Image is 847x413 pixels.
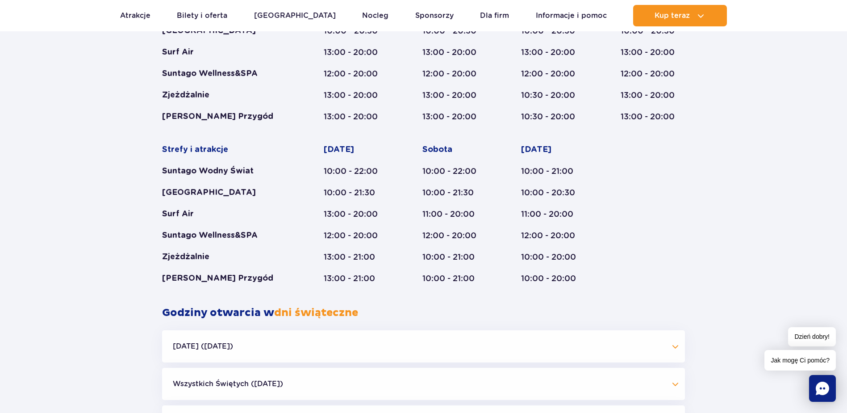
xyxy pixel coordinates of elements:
div: 12:00 - 20:00 [521,68,586,79]
span: Jak mogę Ci pomóc? [764,350,836,371]
div: 10:00 - 20:30 [521,187,586,198]
div: 13:00 - 20:00 [324,90,388,101]
span: Dzień dobry! [788,327,836,346]
div: 13:00 - 20:00 [324,47,388,58]
span: dni świąteczne [274,306,358,320]
div: 12:00 - 20:00 [422,230,487,241]
div: Surf Air [162,47,289,58]
div: 10:00 - 21:30 [422,187,487,198]
div: 13:00 - 20:00 [621,47,685,58]
div: 10:00 - 22:00 [324,166,388,177]
a: Nocleg [362,5,388,26]
div: 10:00 - 22:00 [422,166,487,177]
div: 10:00 - 20:00 [521,252,586,262]
span: Kup teraz [655,12,690,20]
div: 12:00 - 20:00 [521,230,586,241]
h2: Godziny otwarcia w [162,306,685,320]
button: [DATE] ([DATE]) [162,330,685,362]
div: Suntago Wellness&SPA [162,230,289,241]
button: Kup teraz [633,5,727,26]
div: 12:00 - 20:00 [422,68,487,79]
div: [PERSON_NAME] Przygód [162,111,289,122]
a: Bilety i oferta [177,5,227,26]
div: 13:00 - 20:00 [521,47,586,58]
a: [GEOGRAPHIC_DATA] [254,5,336,26]
a: Informacje i pomoc [536,5,607,26]
div: 13:00 - 20:00 [422,111,487,122]
div: 13:00 - 20:00 [621,111,685,122]
div: Zjeżdżalnie [162,90,289,101]
div: 10:00 - 20:00 [521,273,586,284]
div: 13:00 - 21:00 [324,252,388,262]
div: 11:00 - 20:00 [422,209,487,219]
div: Zjeżdżalnie [162,252,289,262]
a: Dla firm [480,5,509,26]
div: 10:30 - 20:00 [521,111,586,122]
div: 13:00 - 20:00 [621,90,685,101]
div: 10:30 - 20:00 [521,90,586,101]
div: Suntago Wodny Świat [162,166,289,177]
div: 10:00 - 21:00 [521,166,586,177]
div: [PERSON_NAME] Przygód [162,273,289,284]
a: Atrakcje [120,5,150,26]
div: Sobota [422,144,487,155]
div: 12:00 - 20:00 [324,230,388,241]
div: 13:00 - 20:00 [324,111,388,122]
div: [GEOGRAPHIC_DATA] [162,187,289,198]
div: Surf Air [162,209,289,219]
div: 10:00 - 21:00 [422,273,487,284]
div: 11:00 - 20:00 [521,209,586,219]
div: 13:00 - 20:00 [422,90,487,101]
div: Suntago Wellness&SPA [162,68,289,79]
a: Sponsorzy [415,5,454,26]
div: Strefy i atrakcje [162,144,289,155]
div: 10:00 - 21:00 [422,252,487,262]
div: 13:00 - 21:00 [324,273,388,284]
div: Chat [809,375,836,402]
div: 12:00 - 20:00 [324,68,388,79]
div: 13:00 - 20:00 [324,209,388,219]
div: 10:00 - 21:30 [324,187,388,198]
div: 12:00 - 20:00 [621,68,685,79]
div: 13:00 - 20:00 [422,47,487,58]
div: [DATE] [324,144,388,155]
div: [DATE] [521,144,586,155]
button: Wszystkich Świętych ([DATE]) [162,368,685,400]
